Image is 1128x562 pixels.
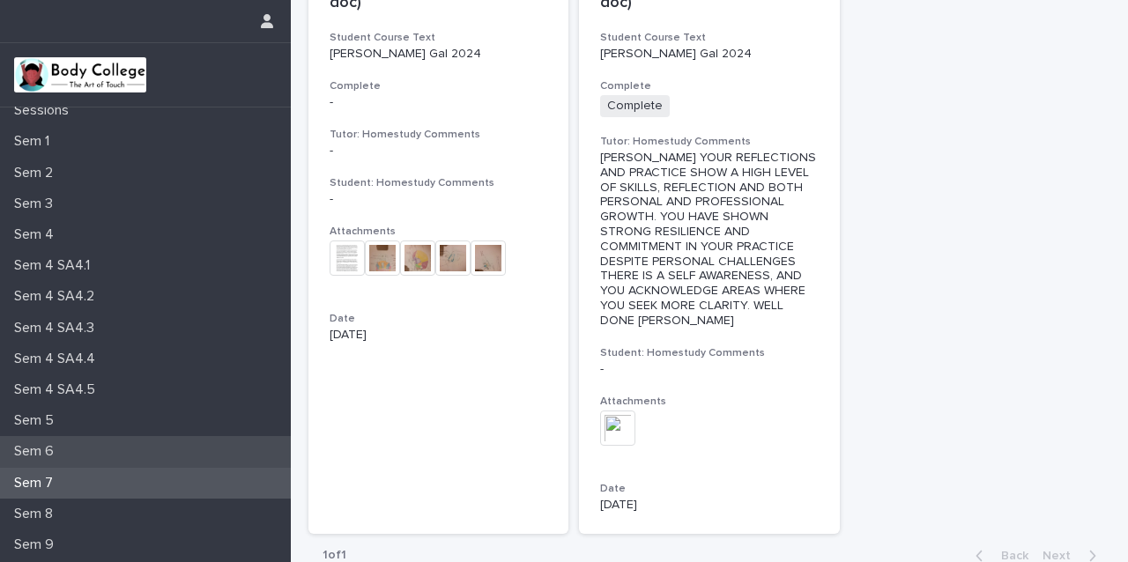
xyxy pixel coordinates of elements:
[7,412,68,429] p: Sem 5
[7,226,68,243] p: Sem 4
[600,346,818,360] h3: Student: Homestudy Comments
[7,506,67,522] p: Sem 8
[7,257,104,274] p: Sem 4 SA4.1
[600,395,818,409] h3: Attachments
[7,196,67,212] p: Sem 3
[330,128,547,142] h3: Tutor: Homestudy Comments
[7,133,63,150] p: Sem 1
[7,102,83,119] p: Sessions
[600,482,818,496] h3: Date
[1043,550,1081,562] span: Next
[330,176,547,190] h3: Student: Homestudy Comments
[600,151,818,329] div: [PERSON_NAME] YOUR REFLECTIONS AND PRACTICE SHOW A HIGH LEVEL OF SKILLS, REFLECTION AND BOTH PERS...
[330,144,547,159] div: -
[330,95,547,110] p: -
[330,47,547,62] p: [PERSON_NAME] Gal 2024
[600,95,670,117] span: Complete
[330,312,547,326] h3: Date
[600,31,818,45] h3: Student Course Text
[600,79,818,93] h3: Complete
[600,135,818,149] h3: Tutor: Homestudy Comments
[330,31,547,45] h3: Student Course Text
[7,443,68,460] p: Sem 6
[7,536,68,553] p: Sem 9
[600,498,818,513] p: [DATE]
[991,550,1028,562] span: Back
[330,192,547,207] div: -
[7,320,108,336] p: Sem 4 SA4.3
[600,362,818,377] div: -
[7,475,67,492] p: Sem 7
[7,351,109,367] p: Sem 4 SA4.4
[7,381,109,398] p: Sem 4 SA4.5
[7,165,67,181] p: Sem 2
[330,328,547,343] p: [DATE]
[600,47,818,62] p: [PERSON_NAME] Gal 2024
[330,79,547,93] h3: Complete
[14,57,146,92] img: xvtzy2PTuGgGH0xbwGb2
[7,288,108,305] p: Sem 4 SA4.2
[330,225,547,239] h3: Attachments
